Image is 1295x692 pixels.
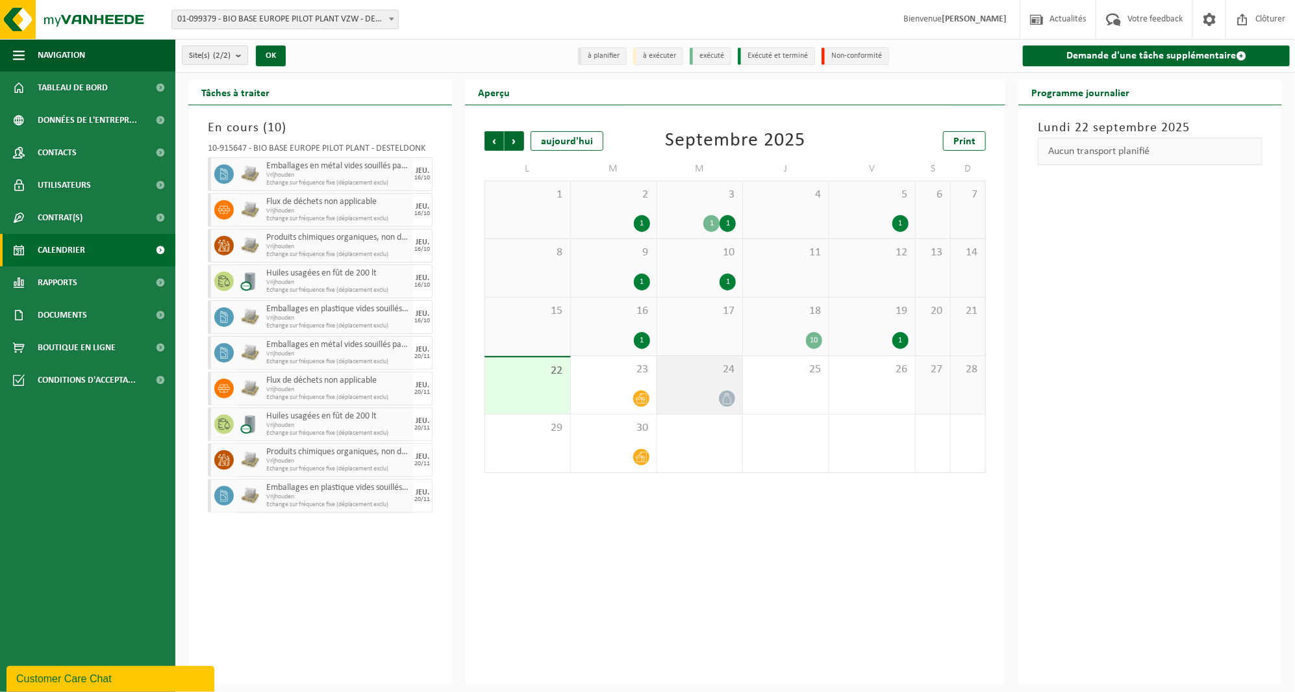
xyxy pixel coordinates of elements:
[266,457,410,465] span: Vrijhouden
[416,310,429,318] div: JEU.
[942,14,1007,24] strong: [PERSON_NAME]
[240,379,260,398] img: LP-PA-00000-WDN-11
[577,363,650,377] span: 23
[916,157,951,181] td: S
[836,304,909,318] span: 19
[38,299,87,331] span: Documents
[571,157,657,181] td: M
[266,358,410,366] span: Echange sur fréquence fixe (déplacement exclu)
[266,447,410,457] span: Produits chimiques organiques, non dangereux en petit emballage
[266,376,410,386] span: Flux de déchets non applicable
[266,268,410,279] span: Huiles usagées en fût de 200 lt
[951,157,986,181] td: D
[720,215,736,232] div: 1
[836,363,909,377] span: 26
[415,496,431,503] div: 20/11
[240,272,260,291] img: LP-LD-00200-CU
[38,136,77,169] span: Contacts
[1023,45,1290,66] a: Demande d'une tâche supplémentaire
[484,131,504,151] span: Précédent
[189,46,231,66] span: Site(s)
[266,350,410,358] span: Vrijhouden
[6,663,217,692] iframe: chat widget
[266,215,410,223] span: Echange sur fréquence fixe (déplacement exclu)
[38,39,85,71] span: Navigation
[957,363,979,377] span: 28
[266,386,410,394] span: Vrijhouden
[806,332,822,349] div: 10
[957,188,979,202] span: 7
[240,200,260,220] img: LP-PA-00000-WDN-11
[492,364,564,378] span: 22
[188,79,283,105] h2: Tâches à traiter
[749,304,822,318] span: 18
[416,167,429,175] div: JEU.
[415,389,431,396] div: 20/11
[634,274,650,290] div: 1
[208,144,433,157] div: 10-915647 - BIO BASE EUROPE PILOT PLANT - DESTELDONK
[266,483,410,493] span: Emballages en plastique vides souillés par des substances oxydants (comburant)
[492,421,564,435] span: 29
[465,79,523,105] h2: Aperçu
[266,207,410,215] span: Vrijhouden
[416,203,429,211] div: JEU.
[664,304,736,318] span: 17
[416,346,429,353] div: JEU.
[266,322,410,330] span: Echange sur fréquence fixe (déplacement exclu)
[492,304,564,318] span: 15
[266,411,410,422] span: Huiles usagées en fût de 200 lt
[577,246,650,260] span: 9
[38,266,77,299] span: Rapports
[749,246,822,260] span: 11
[922,304,944,318] span: 20
[892,215,909,232] div: 1
[416,381,429,389] div: JEU.
[577,421,650,435] span: 30
[665,131,805,151] div: Septembre 2025
[266,422,410,429] span: Vrijhouden
[577,304,650,318] span: 16
[240,486,260,506] img: LP-PA-00000-WDN-11
[266,394,410,402] span: Echange sur fréquence fixe (déplacement exclu)
[266,493,410,501] span: Vrijhouden
[266,314,410,322] span: Vrijhouden
[240,164,260,184] img: LP-PA-00000-WDN-11
[416,417,429,425] div: JEU.
[634,332,650,349] div: 1
[266,429,410,437] span: Echange sur fréquence fixe (déplacement exclu)
[415,353,431,360] div: 20/11
[531,131,603,151] div: aujourd'hui
[836,188,909,202] span: 5
[171,10,399,29] span: 01-099379 - BIO BASE EUROPE PILOT PLANT VZW - DESTELDONK
[38,201,82,234] span: Contrat(s)
[38,364,136,396] span: Conditions d'accepta...
[415,425,431,431] div: 20/11
[266,340,410,350] span: Emballages en métal vides souillés par des substances dangereuses
[240,236,260,255] img: LP-PA-00000-WDN-11
[266,179,410,187] span: Echange sur fréquence fixe (déplacement exclu)
[634,215,650,232] div: 1
[743,157,829,181] td: J
[266,304,410,314] span: Emballages en plastique vides souillés par des substances oxydants (comburant)
[957,246,979,260] span: 14
[266,279,410,287] span: Vrijhouden
[578,47,627,65] li: à planifier
[38,104,137,136] span: Données de l'entrepr...
[1038,118,1263,138] h3: Lundi 22 septembre 2025
[415,318,431,324] div: 16/10
[266,233,410,243] span: Produits chimiques organiques, non dangereux en petit emballage
[690,47,731,65] li: exécuté
[720,274,736,290] div: 1
[416,453,429,461] div: JEU.
[38,71,108,104] span: Tableau de bord
[822,47,889,65] li: Non-conformité
[505,131,524,151] span: Suivant
[208,118,433,138] h3: En cours ( )
[266,161,410,172] span: Emballages en métal vides souillés par des substances dangereuses
[213,51,231,60] count: (2/2)
[738,47,815,65] li: Exécuté et terminé
[1038,138,1263,165] div: Aucun transport planifié
[943,131,986,151] a: Print
[182,45,248,65] button: Site(s)(2/2)
[266,243,410,251] span: Vrijhouden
